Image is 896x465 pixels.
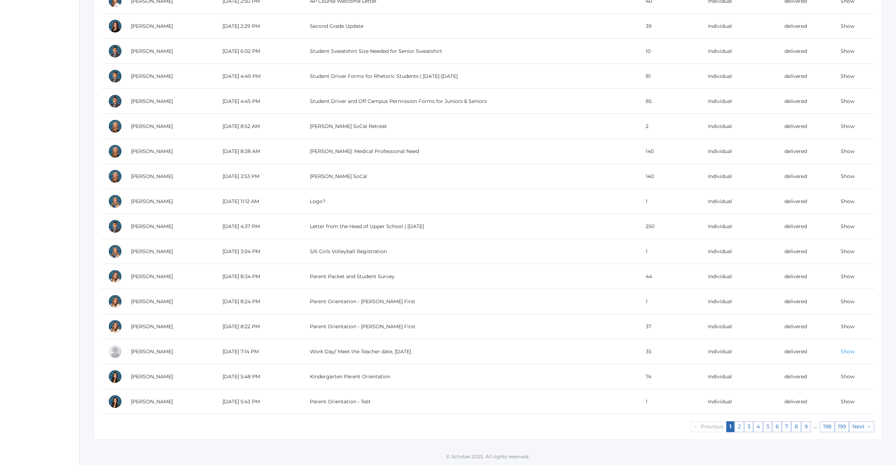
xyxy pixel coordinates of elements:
td: delivered [777,389,834,414]
td: Parent Packet and Student Survey [303,264,639,289]
td: Parent Orientation - [PERSON_NAME] First [303,289,639,314]
td: Second Grade Update [303,14,639,39]
div: Liv Barber [108,294,122,308]
td: 85 [639,89,701,114]
div: Nicole Canty [108,169,122,183]
td: [DATE] 3:53 PM [215,164,303,189]
div: Liv Barber [108,269,122,283]
a: Show [841,48,854,54]
td: [PERSON_NAME] SoCal Retreat [303,114,639,139]
div: Lydia Chaffin [108,344,122,359]
a: [PERSON_NAME] [131,73,173,79]
a: [PERSON_NAME] [131,348,173,355]
td: delivered [777,89,834,114]
a: Show [841,323,854,330]
td: Logo? [303,189,639,214]
td: [DATE] 4:45 PM [215,89,303,114]
td: delivered [777,214,834,239]
div: Lucas Vieira [108,44,122,58]
div: Lucas Vieira [108,94,122,108]
td: 1 [639,239,701,264]
a: Show [841,23,854,29]
a: Show [841,98,854,104]
td: 1 [639,189,701,214]
span: … [811,421,820,432]
td: [DATE] 11:12 AM [215,189,303,214]
td: 74 [639,364,701,389]
td: delivered [777,189,834,214]
td: [PERSON_NAME]: Medical Professional Need [303,139,639,164]
span: Previous page [691,421,726,432]
td: delivered [777,364,834,389]
a: Page 7 [782,421,791,432]
a: Show [841,273,854,280]
td: delivered [777,264,834,289]
div: Jordyn Dewey [108,394,122,409]
td: Letter from the Head of Upper School | [DATE] [303,214,639,239]
a: Show [841,198,854,204]
td: Individual [701,164,777,189]
a: Page 8 [791,421,801,432]
td: Work Day/ Meet the Teacher date, [DATE] [303,339,639,364]
td: 5/6 Girls Volleyball Registration [303,239,639,264]
div: Nicole Canty [108,144,122,158]
td: delivered [777,114,834,139]
td: Individual [701,389,777,414]
td: Kindergarten Parent Orientation [303,364,639,389]
a: Page 4 [753,421,763,432]
a: [PERSON_NAME] [131,48,173,54]
td: 39 [639,14,701,39]
a: Page 199 [835,421,849,432]
a: Page 6 [772,421,782,432]
td: [DATE] 4:49 PM [215,64,303,89]
td: delivered [777,314,834,339]
td: delivered [777,14,834,39]
td: Individual [701,214,777,239]
a: Page 9 [801,421,810,432]
td: 1 [639,289,701,314]
td: 140 [639,139,701,164]
td: Parent Orientation - Test [303,389,639,414]
td: Individual [701,14,777,39]
a: Show [841,248,854,255]
td: Student Driver and Off Campus Permission Forms for Juniors & Seniors [303,89,639,114]
a: [PERSON_NAME] [131,398,173,405]
div: Courtney Nicholls [108,244,122,258]
td: [DATE] 2:29 PM [215,14,303,39]
td: Parent Orientation - [PERSON_NAME] First [303,314,639,339]
td: [DATE] 5:43 PM [215,389,303,414]
a: Show [841,123,854,129]
td: delivered [777,139,834,164]
td: delivered [777,39,834,64]
td: delivered [777,64,834,89]
td: [DATE] 8:24 PM [215,289,303,314]
td: Individual [701,64,777,89]
em: Page 1 [726,421,734,432]
td: 81 [639,64,701,89]
p: © Scholae 2025. All rights reserved. [80,453,896,460]
td: Individual [701,189,777,214]
td: [DATE] 8:22 PM [215,314,303,339]
a: [PERSON_NAME] [131,298,173,305]
a: Page 3 [744,421,753,432]
td: Individual [701,364,777,389]
a: [PERSON_NAME] [131,248,173,255]
div: Courtney Nicholls [108,194,122,208]
td: [DATE] 8:38 AM [215,139,303,164]
td: 1 [639,389,701,414]
a: [PERSON_NAME] [131,98,173,104]
div: Liv Barber [108,319,122,334]
a: Show [841,148,854,154]
div: Jordyn Dewey [108,369,122,384]
a: Show [841,373,854,380]
td: 140 [639,164,701,189]
td: 35 [639,339,701,364]
td: 37 [639,314,701,339]
a: [PERSON_NAME] [131,173,173,179]
td: Individual [701,314,777,339]
a: [PERSON_NAME] [131,273,173,280]
a: Page 5 [763,421,772,432]
a: [PERSON_NAME] [131,198,173,204]
a: Show [841,223,854,230]
div: Emily Balli [108,19,122,33]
